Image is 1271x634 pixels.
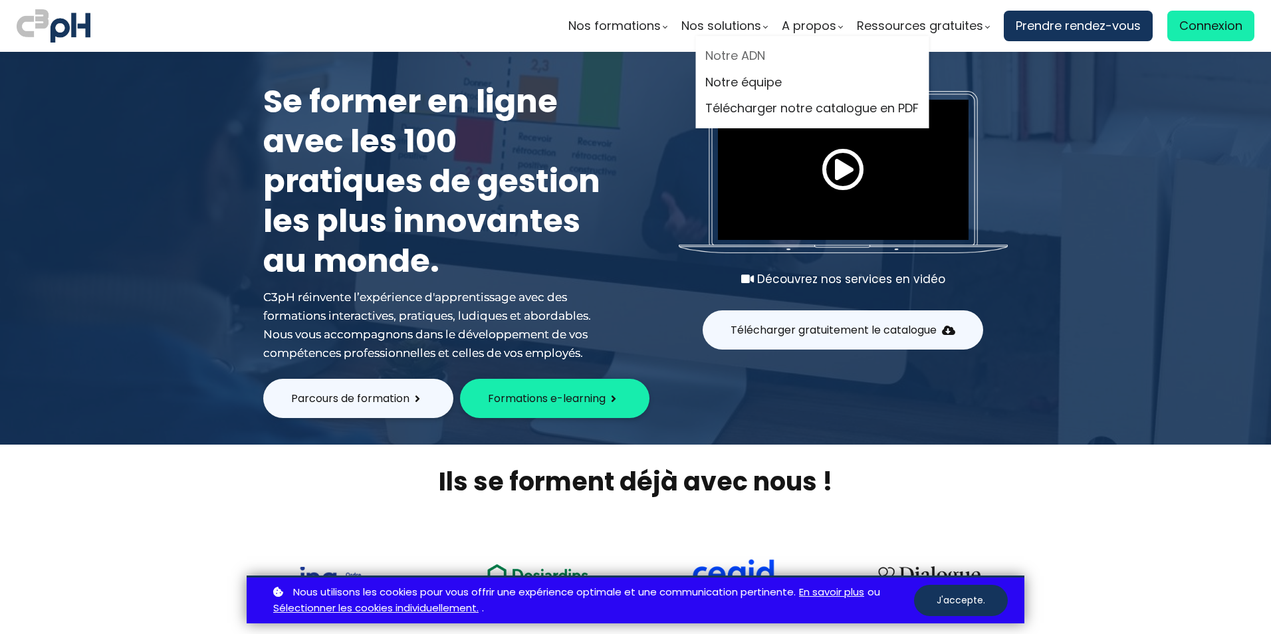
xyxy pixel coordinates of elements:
button: Parcours de formation [263,379,453,418]
span: Formations e-learning [488,390,606,407]
img: logo C3PH [17,7,90,45]
p: ou . [270,584,914,617]
a: Prendre rendez-vous [1004,11,1153,41]
h2: Ils se forment déjà avec nous ! [247,465,1024,498]
a: Notre équipe [705,72,919,92]
span: Télécharger gratuitement le catalogue [731,322,937,338]
div: C3pH réinvente l’expérience d'apprentissage avec des formations interactives, pratiques, ludiques... [263,288,609,362]
img: ea49a208ccc4d6e7deb170dc1c457f3b.png [478,556,598,593]
span: Nos formations [568,16,661,36]
a: Télécharger notre catalogue en PDF [705,98,919,118]
h1: Se former en ligne avec les 100 pratiques de gestion les plus innovantes au monde. [263,82,609,281]
a: En savoir plus [799,584,864,601]
span: Nos solutions [681,16,761,36]
span: A propos [782,16,836,36]
button: J'accepte. [914,585,1008,616]
span: Parcours de formation [291,390,409,407]
div: Découvrez nos services en vidéo [679,270,1008,288]
span: Connexion [1179,16,1242,36]
img: cdf238afa6e766054af0b3fe9d0794df.png [691,559,776,593]
a: Notre ADN [705,46,919,66]
img: 4cbfeea6ce3138713587aabb8dcf64fe.png [869,558,989,593]
button: Formations e-learning [460,379,649,418]
button: Télécharger gratuitement le catalogue [703,310,983,350]
span: Nous utilisons les cookies pour vous offrir une expérience optimale et une communication pertinente. [293,584,796,601]
a: Sélectionner les cookies individuellement. [273,600,479,617]
span: Ressources gratuites [857,16,983,36]
img: 73f878ca33ad2a469052bbe3fa4fd140.png [299,567,384,593]
a: Connexion [1167,11,1254,41]
span: Prendre rendez-vous [1016,16,1141,36]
